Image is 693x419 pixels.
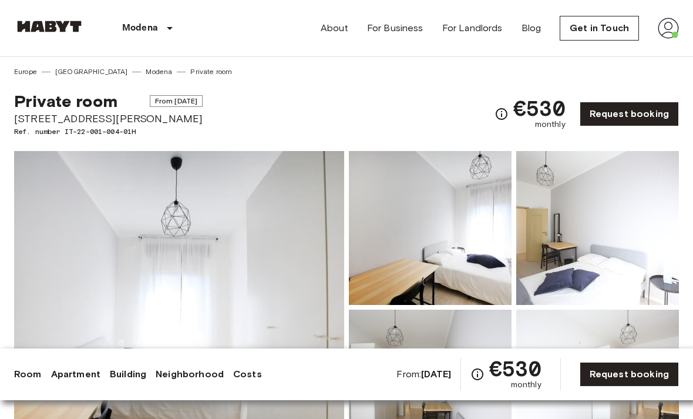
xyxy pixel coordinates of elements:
[122,21,158,35] p: Modena
[14,367,42,381] a: Room
[146,66,172,77] a: Modena
[14,66,37,77] a: Europe
[349,151,512,305] img: Picture of unit IT-22-001-004-01H
[14,91,117,111] span: Private room
[14,111,203,126] span: [STREET_ADDRESS][PERSON_NAME]
[442,21,503,35] a: For Landlords
[511,379,541,391] span: monthly
[580,102,679,126] a: Request booking
[522,21,541,35] a: Blog
[55,66,128,77] a: [GEOGRAPHIC_DATA]
[150,95,203,107] span: From [DATE]
[535,119,566,130] span: monthly
[367,21,423,35] a: For Business
[14,21,85,32] img: Habyt
[494,107,509,121] svg: Check cost overview for full price breakdown. Please note that discounts apply to new joiners onl...
[560,16,639,41] a: Get in Touch
[513,98,566,119] span: €530
[321,21,348,35] a: About
[190,66,232,77] a: Private room
[421,368,451,380] b: [DATE]
[110,367,146,381] a: Building
[658,18,679,39] img: avatar
[516,151,679,305] img: Picture of unit IT-22-001-004-01H
[233,367,262,381] a: Costs
[396,368,451,381] span: From:
[14,126,203,137] span: Ref. number IT-22-001-004-01H
[580,362,679,387] a: Request booking
[470,367,485,381] svg: Check cost overview for full price breakdown. Please note that discounts apply to new joiners onl...
[156,367,224,381] a: Neighborhood
[51,367,100,381] a: Apartment
[489,358,541,379] span: €530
